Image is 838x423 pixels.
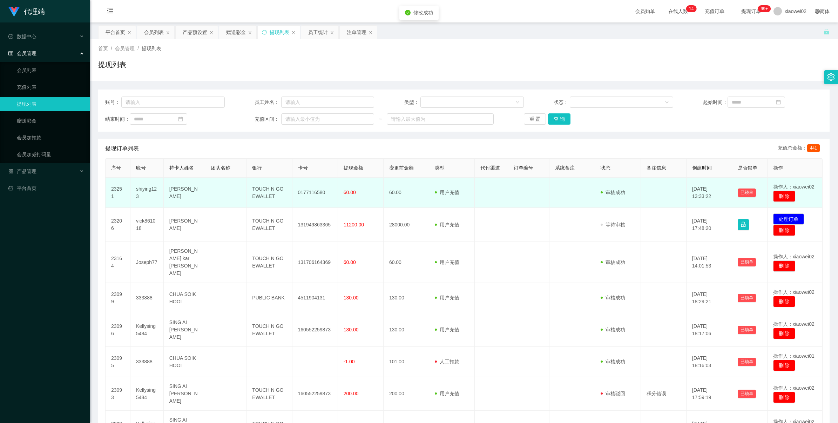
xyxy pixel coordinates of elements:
a: 会员列表 [17,63,84,77]
td: 101.00 [384,347,429,377]
span: 数据中心 [8,34,36,39]
span: 操作人：xiaowei02 [773,184,815,190]
td: TOUCH N GO EWALLET [246,208,292,242]
span: 操作人：xiaowei02 [773,254,815,259]
button: 已锁单 [738,294,756,302]
button: 删 除 [773,260,796,272]
button: 已锁单 [738,326,756,334]
i: 图标: close [291,31,296,35]
td: 160552259873 [292,313,338,347]
span: 提现订单列表 [105,144,139,153]
button: 删 除 [773,296,796,307]
td: 200.00 [384,377,429,411]
td: [DATE] 14:01:53 [687,242,732,283]
td: Kellysing5484 [130,313,164,347]
span: 提现金额 [344,165,363,171]
span: 用户充值 [435,259,459,265]
span: 系统备注 [555,165,575,171]
div: 提现列表 [270,26,289,39]
i: 图标: appstore-o [8,169,13,174]
span: 会员管理 [8,51,36,56]
button: 重 置 [524,113,546,125]
i: 图标: check-circle-o [8,34,13,39]
span: 修改成功 [413,10,433,15]
td: 333888 [130,283,164,313]
img: logo.9652507e.png [8,7,20,17]
span: 产品管理 [8,168,36,174]
span: / [111,46,112,51]
span: 首页 [98,46,108,51]
i: 图标: sync [262,30,267,35]
td: 130.00 [384,313,429,347]
td: CHUA SOIK HOOI [164,347,205,377]
span: 60.00 [344,190,356,195]
input: 请输入最大值为 [387,113,494,125]
span: 提现列表 [142,46,161,51]
td: shiying123 [130,178,164,208]
p: 4 [691,5,694,12]
td: 131949863365 [292,208,338,242]
a: 代理端 [8,8,45,14]
td: 60.00 [384,242,429,283]
i: 图标: table [8,51,13,56]
td: CHUA SOIK HOOI [164,283,205,313]
a: 会员加减打码量 [17,147,84,161]
i: 图标: setting [827,73,835,81]
i: 图标: close [248,31,252,35]
span: 状态： [554,99,570,106]
h1: 提现列表 [98,59,126,70]
span: 订单编号 [514,165,533,171]
td: 160552259873 [292,377,338,411]
i: 图标: calendar [776,100,781,105]
span: 充值订单 [701,9,728,14]
span: 在线人数 [665,9,691,14]
td: 4511904131 [292,283,338,313]
span: 创建时间 [692,165,712,171]
td: vick861018 [130,208,164,242]
i: 图标: close [209,31,214,35]
input: 请输入最小值为 [281,113,374,125]
span: 结束时间： [105,115,130,123]
a: 图标: dashboard平台首页 [8,181,84,195]
td: [DATE] 17:59:19 [687,377,732,411]
td: PUBLIC BANK [246,283,292,313]
span: 序号 [111,165,121,171]
td: 积分错误 [641,377,687,411]
span: 用户充值 [435,295,459,300]
td: 23206 [106,208,130,242]
button: 已锁单 [738,390,756,398]
td: 60.00 [384,178,429,208]
td: 23099 [106,283,130,313]
i: 图标: down [515,100,520,105]
span: 200.00 [344,391,359,396]
span: 状态 [601,165,610,171]
span: 用户充值 [435,222,459,227]
span: 持卡人姓名 [169,165,194,171]
i: icon: check-circle [405,10,411,15]
span: 操作人：xiaowei02 [773,321,815,327]
button: 删 除 [773,328,796,339]
span: 银行 [252,165,262,171]
i: 图标: close [369,31,373,35]
span: 类型： [404,99,421,106]
span: 审核成功 [601,190,625,195]
span: 441 [807,144,820,152]
span: 充值区间： [255,115,281,123]
span: 员工姓名： [255,99,281,106]
button: 删 除 [773,225,796,236]
span: / [137,46,139,51]
td: [DATE] 18:17:06 [687,313,732,347]
h1: 代理端 [24,0,45,23]
div: 平台首页 [106,26,125,39]
i: 图标: unlock [823,28,830,35]
td: TOUCH N GO EWALLET [246,377,292,411]
button: 已锁单 [738,189,756,197]
span: 审核成功 [601,259,625,265]
div: 会员列表 [144,26,164,39]
a: 充值列表 [17,80,84,94]
i: 图标: close [330,31,334,35]
span: 起始时间： [703,99,728,106]
sup: 1206 [758,5,771,12]
span: 团队名称 [211,165,230,171]
div: 员工统计 [308,26,328,39]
